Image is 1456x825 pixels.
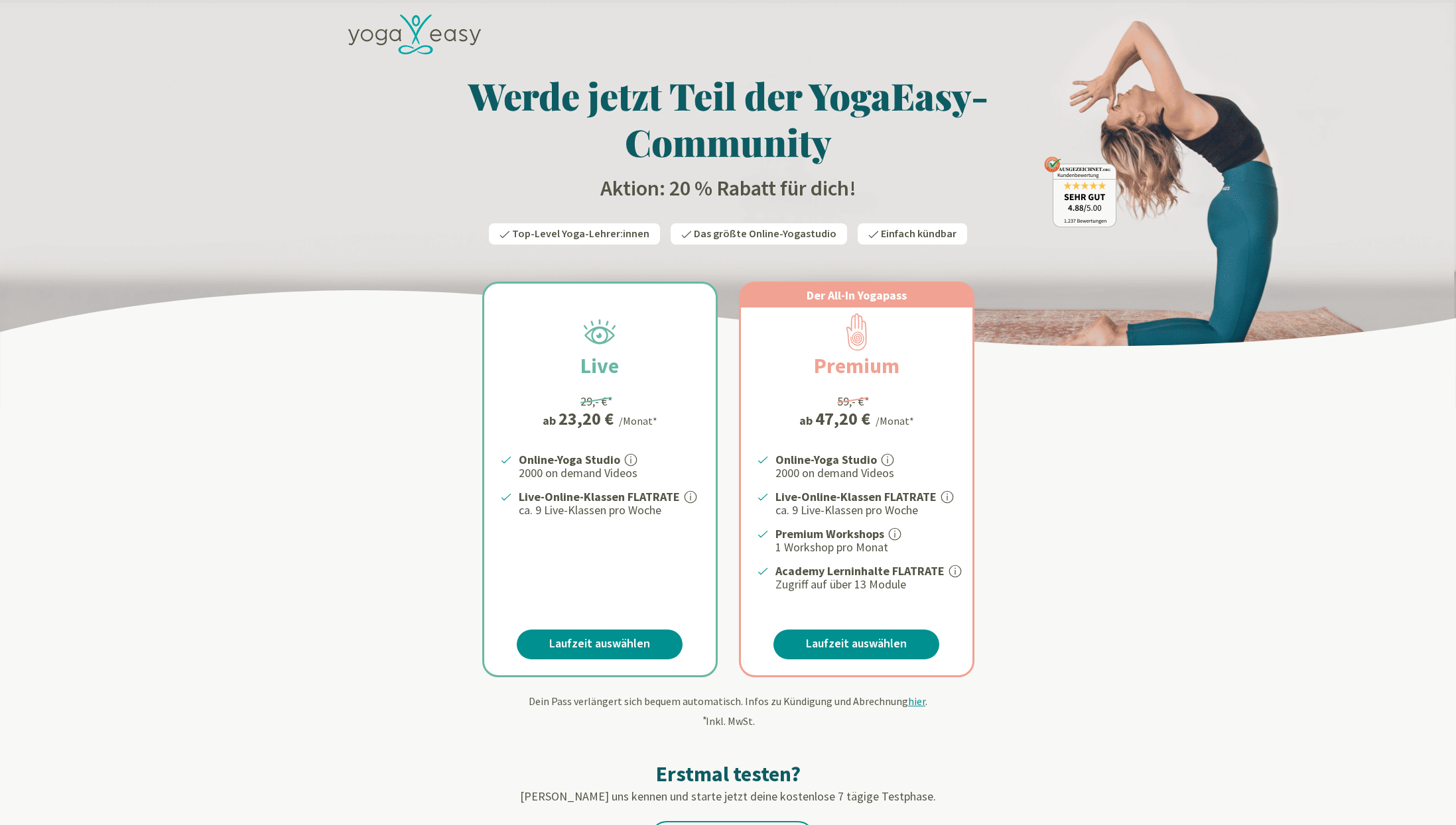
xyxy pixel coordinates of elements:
a: Laufzeit auswählen [773,630,939,659]
span: Der All-In Yogapass [807,288,907,303]
span: Einfach kündbar [881,227,957,241]
h2: Premium [782,350,931,382]
h2: Erstmal testen? [340,761,1116,787]
strong: Academy Lerninhalte FLATRATE [775,563,945,578]
span: Das größte Online-Yogastudio [694,227,836,241]
span: ab [543,412,559,429]
p: ca. 9 Live-Klassen pro Woche [775,502,957,518]
span: hier [908,694,925,708]
span: ab [799,412,815,429]
h2: Live [549,350,651,382]
span: Top-Level Yoga-Lehrer:innen [512,227,649,241]
p: Zugriff auf über 13 Module [775,577,957,592]
strong: Online-Yoga Studio [519,452,620,467]
div: /Monat* [876,413,914,429]
strong: Premium Workshops [775,526,884,541]
div: Dein Pass verlängert sich bequem automatisch. Infos zu Kündigung und Abrechnung . Inkl. MwSt. [340,693,1116,729]
div: 59,- €* [837,392,870,410]
h1: Werde jetzt Teil der YogaEasy-Community [340,72,1116,165]
p: 2000 on demand Videos [519,465,700,481]
h2: Aktion: 20 % Rabatt für dich! [340,176,1116,202]
div: 47,20 € [815,410,870,427]
p: [PERSON_NAME] uns kennen und starte jetzt deine kostenlose 7 tägige Testphase. [340,787,1116,805]
div: /Monat* [619,413,657,429]
div: 29,- €* [580,392,613,410]
strong: Online-Yoga Studio [775,452,877,467]
img: ausgezeichnet_badge.png [1044,156,1116,227]
strong: Live-Online-Klassen FLATRATE [519,489,680,504]
p: ca. 9 Live-Klassen pro Woche [519,502,700,518]
div: 23,20 € [559,410,614,427]
p: 1 Workshop pro Monat [775,539,957,555]
a: Laufzeit auswählen [517,630,683,659]
strong: Live-Online-Klassen FLATRATE [775,489,937,504]
p: 2000 on demand Videos [775,465,957,481]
